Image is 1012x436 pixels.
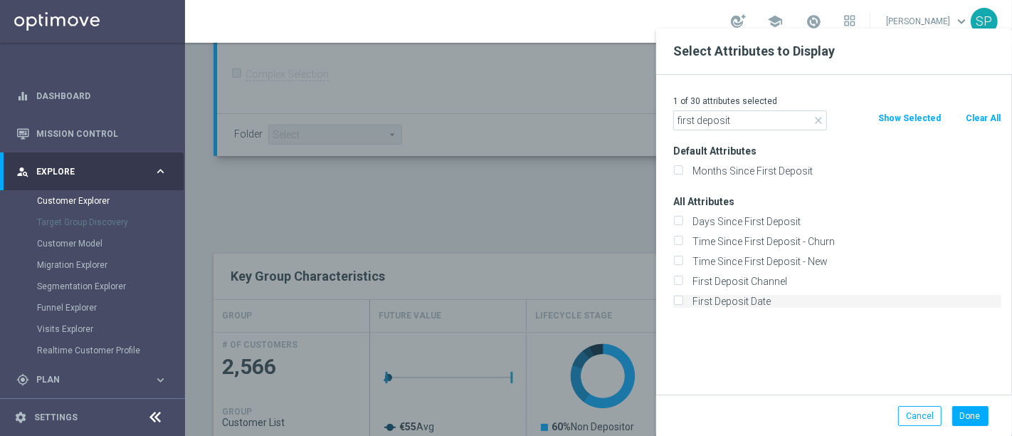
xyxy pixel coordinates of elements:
label: Months Since First Deposit [687,165,1001,177]
div: SP [971,8,998,35]
span: Explore [36,167,154,176]
i: settings [14,411,27,424]
a: Mission Control [36,115,167,152]
i: close [813,115,825,126]
a: Customer Model [37,238,148,249]
span: Plan [36,375,154,384]
div: Target Group Discovery [37,212,184,233]
a: Customer Explorer [37,195,148,207]
div: Migration Explorer [37,254,184,276]
a: Realtime Customer Profile [37,345,148,356]
a: Dashboard [36,77,167,115]
button: Mission Control [16,128,168,140]
div: Customer Explorer [37,190,184,212]
a: [PERSON_NAME]keyboard_arrow_down [885,11,971,32]
span: school [767,14,783,29]
i: gps_fixed [16,373,29,386]
button: equalizer Dashboard [16,90,168,102]
input: Search [673,110,827,130]
div: Plan [16,373,154,386]
h3: Default Attributes [673,145,1001,157]
p: 1 of 30 attributes selected [673,95,1001,107]
button: Show Selected [877,110,942,126]
button: gps_fixed Plan keyboard_arrow_right [16,374,168,385]
span: keyboard_arrow_down [954,14,969,29]
button: Cancel [898,406,942,426]
div: Segmentation Explorer [37,276,184,297]
label: First Deposit Channel [687,275,1001,288]
h3: All Attributes [673,195,1001,208]
label: Time Since First Deposit - Churn [687,235,1001,248]
h2: Select Attributes to Display [673,43,995,60]
i: keyboard_arrow_right [154,373,167,387]
a: Migration Explorer [37,259,148,271]
button: person_search Explore keyboard_arrow_right [16,166,168,177]
button: Done [952,406,989,426]
div: Explore [16,165,154,178]
div: Mission Control [16,115,167,152]
div: Customer Model [37,233,184,254]
div: Dashboard [16,77,167,115]
a: Settings [34,413,78,422]
i: equalizer [16,90,29,103]
a: Segmentation Explorer [37,281,148,292]
i: person_search [16,165,29,178]
i: keyboard_arrow_right [154,165,167,178]
div: Visits Explorer [37,318,184,340]
div: Realtime Customer Profile [37,340,184,361]
a: Funnel Explorer [37,302,148,313]
label: Days Since First Deposit [687,215,1001,228]
button: Clear All [964,110,1002,126]
label: First Deposit Date [687,295,1001,308]
div: Funnel Explorer [37,297,184,318]
a: Visits Explorer [37,323,148,335]
label: Time Since First Deposit - New [687,255,1001,268]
